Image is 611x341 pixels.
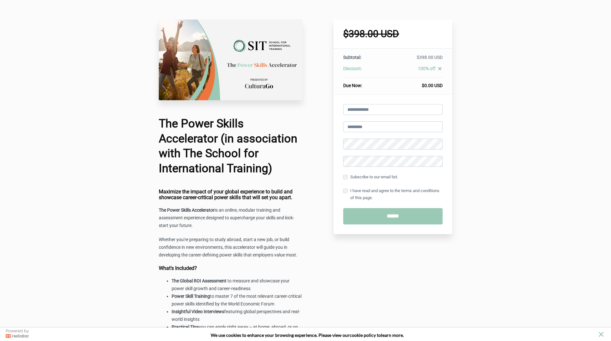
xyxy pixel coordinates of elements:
a: close [436,66,443,73]
p: Whether you're preparing to study abroad, start a new job, or build confidence in new environment... [159,236,302,259]
td: $398.00 USD [385,54,443,65]
a: cookie policy [350,332,376,338]
span: learn more. [381,332,404,338]
th: Discount: [343,65,385,77]
h4: What's Included? [159,265,302,271]
th: Due Now: [343,77,385,89]
button: close [597,330,605,338]
strong: Practical Tips [172,324,199,329]
li: you can apply right away – at home, abroad, or on the job [172,323,302,339]
span: We use cookies to enhance your browsing experience. Please view our [211,332,350,338]
label: Subscribe to our email list. [343,174,398,181]
img: 85fb1af-be62-5a2c-caf1-d0f1c43b8a70_The_School_for_International_Training.png [159,20,302,100]
strong: The Power Skills Accelerator [159,207,215,213]
h4: Maximize the impact of your global experience to build and showcase career-critical power skills ... [159,189,302,200]
li: to measure and showcase your power skill growth and career-readiness [172,277,302,293]
h1: The Power Skills Accelerator (in association with The School for International Training) [159,116,302,176]
input: I have read and agree to the terms and conditions of this page. [343,189,348,193]
li: featuring global perspectives and real-world insights [172,308,302,323]
h1: $398.00 USD [343,29,443,39]
label: I have read and agree to the terms and conditions of this page. [343,187,443,201]
strong: to [377,332,381,338]
span: 100% off [418,66,436,71]
p: is an online, modular training and assessment experience designed to supercharge your skills and ... [159,207,302,230]
i: close [437,66,443,71]
input: Subscribe to our email list. [343,175,348,179]
strong: Insightful Video Interviews [172,309,224,314]
strong: The Global ROI Assessment [172,278,226,283]
strong: Power Skill Training [172,294,210,299]
span: $0.00 USD [422,83,443,88]
li: to master 7 of the most relevant career-critical power skills identified by the World Economic Forum [172,293,302,308]
span: Subtotal: [343,55,361,60]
